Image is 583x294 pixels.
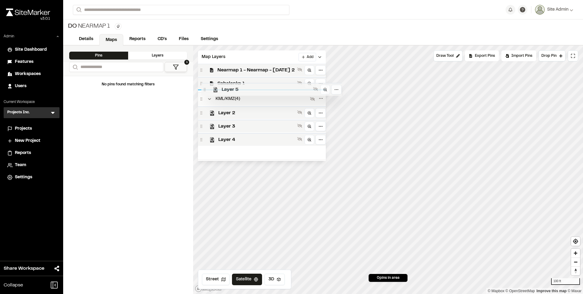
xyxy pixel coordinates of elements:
span: Workspaces [15,71,41,77]
p: Admin [4,34,14,39]
a: CD's [152,33,173,45]
a: Site Dashboard [7,46,56,53]
span: Add [307,54,313,60]
div: Layers [128,52,187,60]
button: Search [69,62,80,72]
a: OpenStreetMap [506,289,535,293]
button: Show layer [296,109,303,116]
img: kml_black_icon64.png [213,87,218,92]
button: Show layer [312,85,319,93]
div: Layer 4 [203,133,326,146]
span: Zoom out [571,258,580,266]
button: Satellite [232,274,262,285]
a: Maps [99,34,123,46]
button: 3D [264,274,285,285]
span: Reports [15,150,31,156]
span: DO [68,22,77,31]
img: rebrand.png [6,9,50,16]
button: Collapse group [206,95,213,103]
a: Maxar [568,289,581,293]
span: Layer 4 [218,136,295,143]
button: Draw Tool [434,50,462,61]
span: Site Dashboard [15,46,47,53]
span: Export Pins [475,53,495,59]
button: Edit Tags [115,23,121,30]
a: Map feedback [537,289,567,293]
img: kml_black_icon64.png [210,124,215,129]
a: New Project [7,138,56,144]
button: Add [298,53,316,61]
a: Workspaces [7,71,56,77]
span: 0 pins in area [377,275,400,281]
span: Site Admin [547,6,568,13]
div: Collapse groupKML/KMZ(4) [198,92,326,106]
span: Import Pins [511,53,532,59]
span: 1 [184,60,189,65]
a: Reports [7,150,56,156]
canvas: Map [193,46,583,294]
span: Share Workspace [4,265,44,272]
button: Show layer [296,135,303,143]
a: Zoom to layer [320,85,330,94]
a: Mapbox [488,289,504,293]
span: Drop Pin [541,53,557,59]
span: New Project [15,138,40,144]
a: Zoom to layer [305,79,314,88]
span: Team [15,162,26,169]
button: Street [202,274,230,285]
div: Oh geez...please don't... [6,16,50,22]
div: No pins available to export [465,50,499,61]
a: Zoom to layer [305,108,314,118]
a: Zoom to layer [305,65,314,75]
h3: Projects Inc. [7,110,30,116]
a: Mapbox logo [195,285,222,292]
a: Files [173,33,195,45]
div: 100 ft [551,278,580,285]
span: Nearmap 1 - Nearmap - [DATE] 2 [217,67,295,74]
div: Nearmap 1 [68,22,110,31]
a: Team [7,162,56,169]
button: Site Admin [535,5,573,15]
span: Layer 2 [218,109,295,117]
div: Pins [69,52,128,60]
img: kml_black_icon64.png [210,137,215,142]
a: Zoom to layer [305,135,314,145]
span: Draw Tool [436,53,454,59]
button: Show layer [296,122,303,129]
a: Zoom to layer [305,121,314,131]
a: Features [7,59,56,65]
div: Nearmap 1 - Nearmap - [DATE] 2 [203,63,326,76]
button: Zoom out [571,258,580,266]
button: 1 [165,62,187,72]
span: Settings [15,174,32,181]
button: Search [73,5,84,15]
span: Projects [15,125,32,132]
img: kml_black_icon64.png [210,111,215,116]
a: Users [7,83,56,90]
div: Import Pins into your project [501,50,536,61]
span: KML/KMZ ( 4 ) [216,96,240,102]
span: Users [15,83,26,90]
span: Layer 5 [222,86,311,93]
span: Collapse [4,282,23,289]
span: Features [15,59,33,65]
button: Show layer [296,66,303,73]
a: Settings [7,174,56,181]
span: Layer 3 [218,123,295,130]
button: Show layer [296,79,303,87]
span: Sabalenka 1 [217,80,295,87]
div: Layer 2 [203,106,326,119]
div: Sabalenka 1 [203,77,326,90]
span: Reset bearing to north [571,267,580,275]
img: User [535,5,545,15]
span: No pins found matching filters [102,83,155,86]
div: Layer 3 [203,120,326,132]
button: Zoom in [571,249,580,258]
button: Drop Pin [539,50,565,61]
button: Find my location [571,237,580,246]
a: Details [73,33,99,45]
button: Reset bearing to north [571,266,580,275]
p: Current Workspace [4,99,60,105]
